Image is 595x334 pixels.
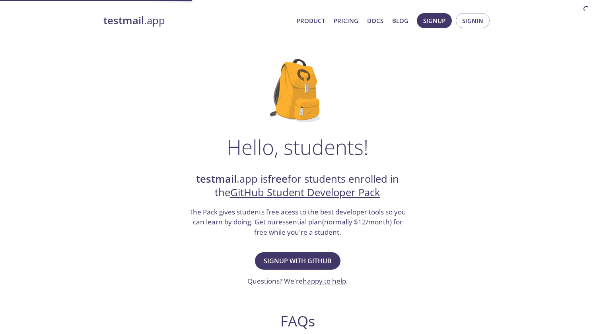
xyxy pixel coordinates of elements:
strong: free [268,172,288,186]
button: Signup [417,13,452,28]
strong: testmail [103,14,144,27]
span: Signin [462,15,483,26]
a: Docs [367,15,383,26]
a: Pricing [334,15,358,26]
a: happy to help [303,276,346,286]
img: github-student-backpack.png [270,59,325,122]
button: Signup with GitHub [255,252,340,270]
h3: Questions? We're . [247,276,348,286]
a: Product [297,15,325,26]
a: GitHub Student Developer Pack [230,185,380,199]
h2: .app is for students enrolled in the [188,172,407,200]
a: essential plan [278,217,322,226]
a: testmail.app [103,14,290,27]
h2: FAQs [145,312,450,330]
h1: Hello, students! [227,135,368,159]
span: Signup with GitHub [264,255,332,266]
span: Signup [423,15,445,26]
a: Blog [392,15,408,26]
strong: testmail [196,172,237,186]
h3: The Pack gives students free acess to the best developer tools so you can learn by doing. Get our... [188,207,407,237]
button: Signin [456,13,490,28]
